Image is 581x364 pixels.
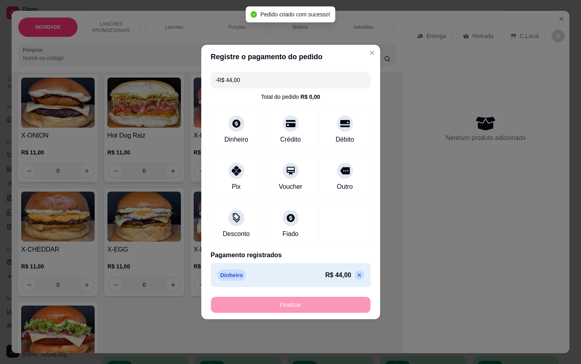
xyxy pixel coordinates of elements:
[232,182,240,192] div: Pix
[300,93,320,101] div: R$ 0,00
[325,270,351,280] p: R$ 44,00
[201,45,380,69] header: Registre o pagamento do pedido
[251,11,257,18] span: check-circle
[224,135,248,144] div: Dinheiro
[211,250,371,260] p: Pagamento registrados
[337,182,353,192] div: Outro
[335,135,354,144] div: Débito
[366,46,379,59] button: Close
[260,11,330,18] span: Pedido criado com sucesso!
[223,229,250,239] div: Desconto
[280,135,301,144] div: Crédito
[217,270,246,281] p: Dinheiro
[282,229,298,239] div: Fiado
[261,93,320,101] div: Total do pedido
[216,72,366,88] input: Ex.: hambúrguer de cordeiro
[279,182,302,192] div: Voucher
